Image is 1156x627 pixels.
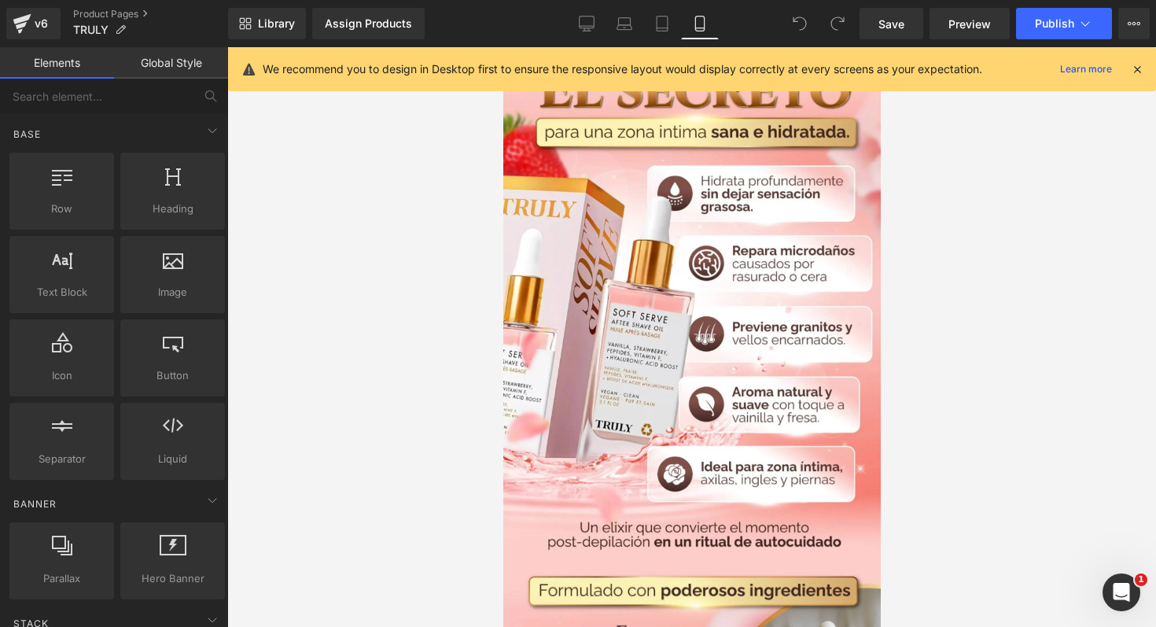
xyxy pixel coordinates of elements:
[930,8,1010,39] a: Preview
[31,13,51,34] div: v6
[6,8,61,39] a: v6
[73,8,228,20] a: Product Pages
[1118,8,1150,39] button: More
[114,47,228,79] a: Global Style
[12,127,42,142] span: Base
[258,17,295,31] span: Library
[643,8,681,39] a: Tablet
[1016,8,1112,39] button: Publish
[12,496,58,511] span: Banner
[784,8,815,39] button: Undo
[125,201,220,217] span: Heading
[878,16,904,32] span: Save
[125,570,220,587] span: Hero Banner
[263,61,982,78] p: We recommend you to design in Desktop first to ensure the responsive layout would display correct...
[73,24,109,36] span: TRULY
[681,8,719,39] a: Mobile
[14,570,109,587] span: Parallax
[125,284,220,301] span: Image
[948,16,991,32] span: Preview
[822,8,853,39] button: Redo
[1035,17,1074,30] span: Publish
[1103,574,1140,611] iframe: Intercom live chat
[14,367,109,384] span: Icon
[1135,574,1147,586] span: 1
[1054,60,1118,79] a: Learn more
[14,451,109,467] span: Separator
[325,17,412,30] div: Assign Products
[14,284,109,301] span: Text Block
[568,8,606,39] a: Desktop
[125,451,220,467] span: Liquid
[125,367,220,384] span: Button
[606,8,643,39] a: Laptop
[228,8,306,39] a: New Library
[14,201,109,217] span: Row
